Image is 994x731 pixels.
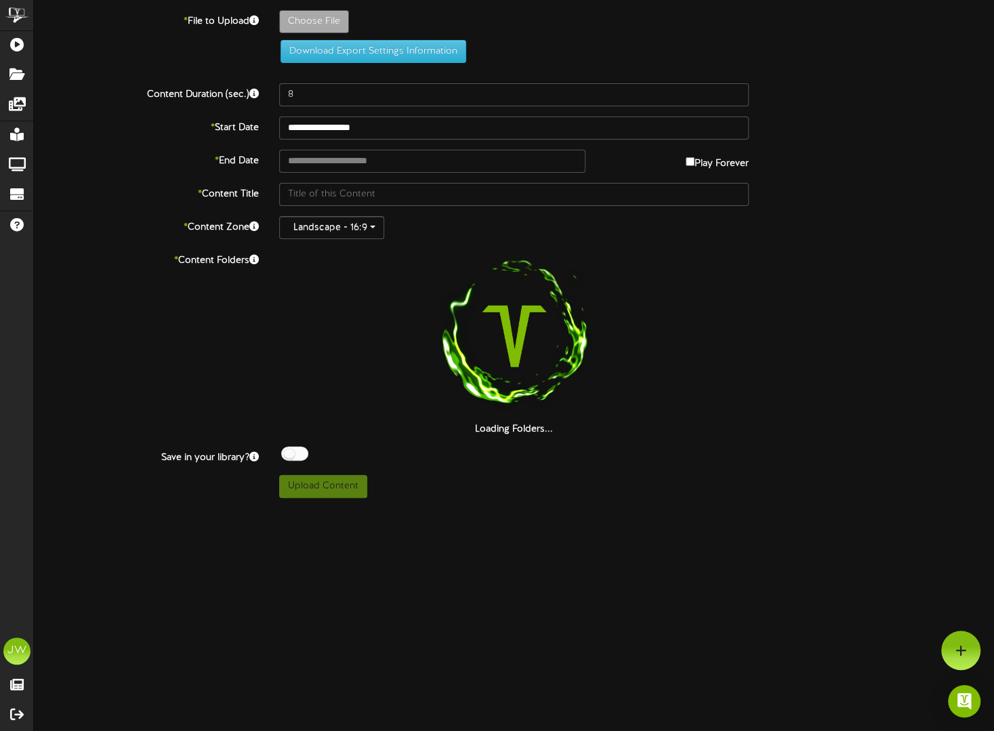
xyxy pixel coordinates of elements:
label: Save in your library? [24,446,269,465]
img: loading-spinner-1.png [428,249,601,423]
div: Open Intercom Messenger [948,685,980,717]
button: Upload Content [279,475,367,498]
input: Title of this Content [279,183,749,206]
label: Content Duration (sec.) [24,83,269,102]
label: End Date [24,150,269,168]
a: Download Export Settings Information [274,46,466,56]
label: Content Zone [24,216,269,234]
label: Content Title [24,183,269,201]
button: Landscape - 16:9 [279,216,384,239]
label: File to Upload [24,10,269,28]
label: Play Forever [686,150,749,171]
div: JW [3,638,30,665]
label: Content Folders [24,249,269,268]
button: Download Export Settings Information [281,40,466,63]
label: Start Date [24,117,269,135]
strong: Loading Folders... [475,424,553,434]
input: Play Forever [686,157,695,166]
